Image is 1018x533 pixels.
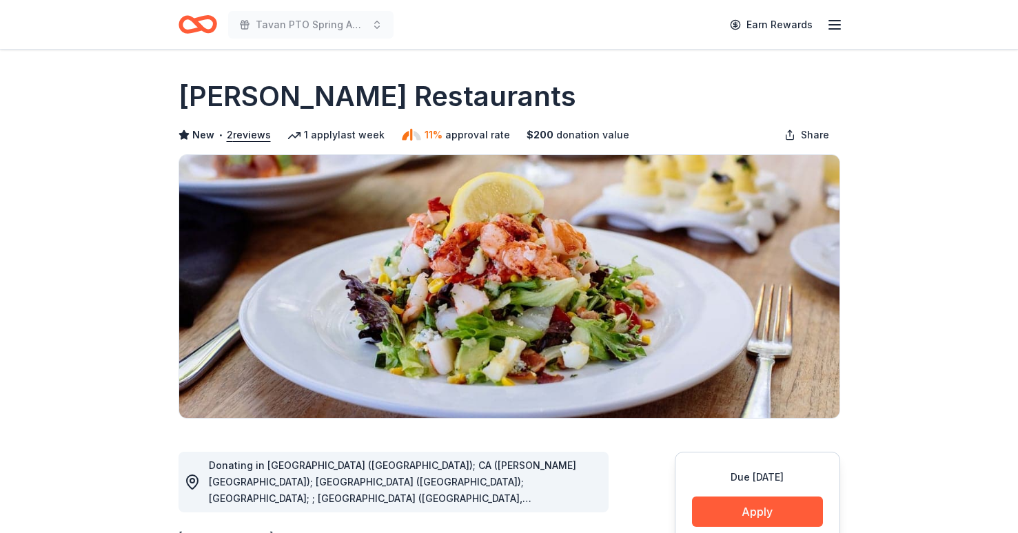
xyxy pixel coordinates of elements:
[556,127,629,143] span: donation value
[527,127,553,143] span: $ 200
[773,121,840,149] button: Share
[287,127,385,143] div: 1 apply last week
[179,155,839,418] img: Image for Cameron Mitchell Restaurants
[227,127,271,143] button: 2reviews
[692,469,823,485] div: Due [DATE]
[218,129,223,140] span: •
[445,127,510,143] span: approval rate
[801,127,829,143] span: Share
[192,127,214,143] span: New
[256,17,366,33] span: Tavan PTO Spring Auction
[228,11,394,39] button: Tavan PTO Spring Auction
[179,8,217,41] a: Home
[692,497,823,527] button: Apply
[425,127,442,143] span: 11%
[722,12,821,37] a: Earn Rewards
[179,77,576,116] h1: [PERSON_NAME] Restaurants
